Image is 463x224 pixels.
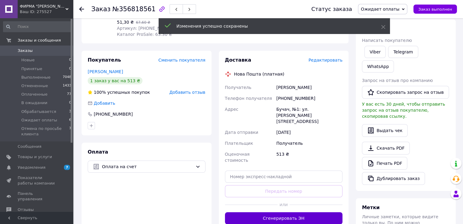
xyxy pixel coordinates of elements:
span: Новые [21,57,35,63]
span: Выполненные [21,75,51,80]
button: Заказ выполнен [413,5,457,14]
span: Метки [362,205,380,210]
span: Добавить [94,101,115,106]
span: Артикул: [PHONE_NUMBER] б/з [117,26,185,31]
span: ФИРМА "АЛАН" УКРАИНСКИЙ ПРОИЗВОДИТЕЛЬ ТОВАРОВ [20,4,65,9]
span: Покупатель [88,57,121,63]
span: У вас есть 30 дней, чтобы отправить запрос на отзыв покупателю, скопировав ссылку. [362,102,445,119]
span: Обрабатывается [21,109,56,114]
span: Получатель [225,85,251,90]
div: [DATE] [275,127,344,138]
div: Вернуться назад [79,6,84,12]
span: Плательщик [225,141,253,146]
span: Редактировать [308,58,342,63]
span: Дата отправки [225,130,258,135]
span: Ожидает оплаты [21,117,57,123]
a: Скачать PDF [362,142,410,154]
span: Доставка [225,57,251,63]
span: Оценочная стоимость [225,152,250,163]
span: Запрос на отзыв про компанию [362,78,433,83]
span: Показатели работы компании [18,175,56,186]
span: Заказы [18,48,33,53]
span: 0 [69,100,71,106]
input: Номер экспресс-накладной [225,171,343,183]
span: Оплата [88,149,108,155]
span: 3 [69,109,71,114]
span: Заказы и сообщения [18,38,61,43]
span: Оплаченные [21,92,47,97]
span: 1433 [63,83,71,89]
span: 7048 [63,75,71,80]
span: Уведомления [18,165,45,170]
span: 7 [69,126,71,137]
div: Нова Пошта (платная) [233,71,286,77]
div: Ваш ID: 275527 [20,9,73,15]
span: 0 [69,66,71,72]
span: Адрес [225,107,238,112]
a: Печать PDF [362,157,407,170]
div: [PERSON_NAME] [275,82,344,93]
button: Выдать чек [362,124,408,137]
div: 513 ₴ [275,149,344,166]
div: [PHONE_NUMBER] [275,93,344,104]
span: Телефон получателя [225,96,272,101]
span: Сообщения [18,144,41,149]
span: Отмена по просьбе клиента [21,126,69,137]
span: Сменить покупателя [158,58,205,63]
span: 51,30 ₴ [117,20,134,25]
span: Заказ выполнен [418,7,452,12]
span: Каталог ProSale: 63.30 ₴ [117,32,172,37]
span: Отзывы [18,207,34,212]
span: 6 [69,117,71,123]
span: В наличии [117,14,140,19]
div: Бучач, №1: ул. [PERSON_NAME][STREET_ADDRESS] [275,104,344,127]
span: 77 [67,92,71,97]
a: [PERSON_NAME] [88,69,123,74]
span: Написать покупателю [362,38,412,43]
a: Viber [364,46,386,58]
span: Отмененные [21,83,48,89]
span: Добавить отзыв [169,90,205,95]
span: Панель управления [18,191,56,202]
span: Товары и услуги [18,154,52,160]
div: 1 заказ у вас на 513 ₴ [88,77,142,84]
input: Поиск [3,21,72,32]
div: Статус заказа [311,6,352,12]
span: №356818561 [112,5,156,13]
span: Заказ [91,5,110,13]
span: 67,60 ₴ [136,20,150,25]
a: Telegram [388,46,418,58]
span: 7 [64,165,70,170]
div: Изменения успешно сохранены [177,23,366,29]
span: 0 [69,57,71,63]
span: Ожидает оплаты [361,7,399,12]
span: 100% [94,90,106,95]
span: В ожыдании [21,100,47,106]
button: Скопировать запрос на отзыв [362,86,449,99]
button: Дублировать заказ [362,172,425,185]
div: [PHONE_NUMBER] [93,111,133,117]
a: WhatsApp [362,60,394,73]
div: Получатель [275,138,344,149]
span: Оплата на счет [102,163,193,170]
span: или [278,202,289,208]
div: успешных покупок [88,89,150,95]
span: Принятые [21,66,42,72]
